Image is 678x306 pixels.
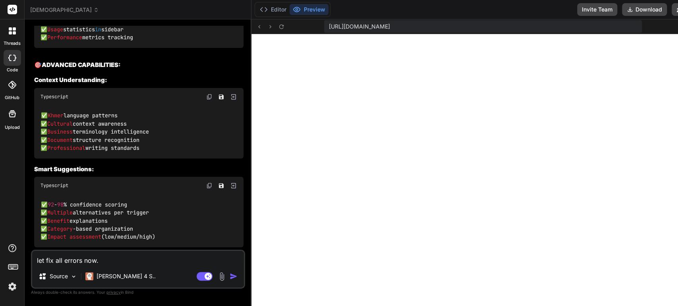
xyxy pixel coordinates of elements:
[47,209,73,216] span: Multiple
[7,67,18,73] label: code
[290,4,328,15] button: Preview
[206,182,212,189] img: copy
[41,94,68,100] span: Typescript
[47,128,73,136] span: Business
[34,61,243,70] h2: 🎯
[206,94,212,100] img: copy
[48,201,54,208] span: 92
[41,1,143,42] code: ✅ badge header ✅ /inactive status display ✅ -time suggestion counter ✅ statistics sidebar ✅ metri...
[47,144,85,151] span: Professional
[48,112,64,119] span: Khmer
[34,165,94,173] strong: Smart Suggestions:
[217,272,226,281] img: attachment
[6,280,19,293] img: settings
[622,3,667,16] button: Download
[41,201,156,241] code: ✅ - % confidence scoring ✅ alternatives per trigger ✅ explanations ✅ -based organization ✅ (low/m...
[34,76,107,84] strong: Context Understanding:
[70,233,101,241] span: assessment
[216,180,227,191] button: Save file
[41,182,68,189] span: Typescript
[577,3,617,16] button: Invite Team
[47,217,70,224] span: Benefit
[31,289,245,296] p: Always double-check its answers. Your in Bind
[50,272,68,280] p: Source
[230,93,237,100] img: Open in Browser
[47,233,66,241] span: Impact
[47,34,82,41] span: Performance
[230,182,237,189] img: Open in Browser
[5,124,20,131] label: Upload
[70,273,77,280] img: Pick Models
[329,23,390,31] span: [URL][DOMAIN_NAME]
[85,272,93,280] img: Claude 4 Sonnet
[42,61,121,69] strong: ADVANCED CAPABILITIES:
[97,272,156,280] p: [PERSON_NAME] 4 S..
[41,111,149,152] code: ✅ language patterns ✅ context awareness ✅ terminology intelligence ✅ structure recognition ✅ writ...
[47,225,73,232] span: Category
[47,26,63,33] span: Usage
[95,26,101,33] span: in
[230,272,238,280] img: icon
[47,120,73,127] span: Cultural
[106,290,121,295] span: privacy
[216,91,227,102] button: Save file
[5,94,19,101] label: GitHub
[257,4,290,15] button: Editor
[47,136,73,143] span: Document
[57,201,64,208] span: 98
[30,6,99,14] span: [DEMOGRAPHIC_DATA]
[4,40,21,47] label: threads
